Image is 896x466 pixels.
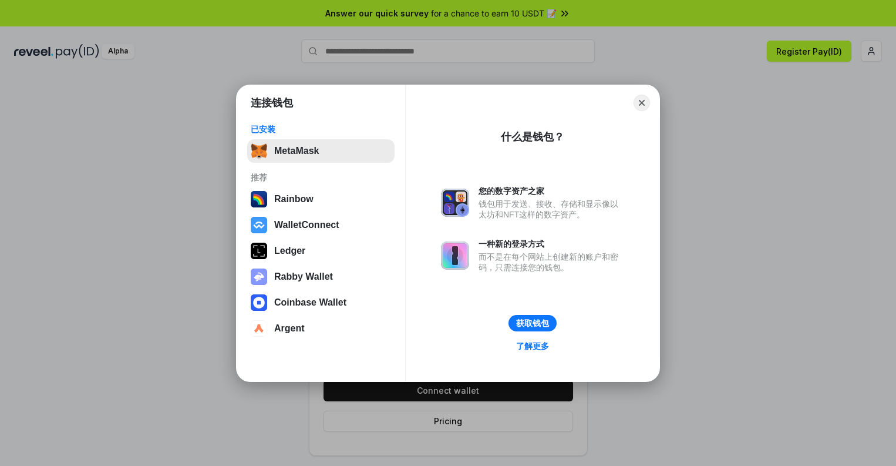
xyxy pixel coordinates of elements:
button: Argent [247,317,395,340]
div: 了解更多 [516,341,549,351]
img: svg+xml,%3Csvg%20xmlns%3D%22http%3A%2F%2Fwww.w3.org%2F2000%2Fsvg%22%20fill%3D%22none%22%20viewBox... [441,242,469,270]
div: 一种新的登录方式 [479,239,624,249]
button: MetaMask [247,139,395,163]
div: Coinbase Wallet [274,297,346,308]
div: 推荐 [251,172,391,183]
img: svg+xml,%3Csvg%20xmlns%3D%22http%3A%2F%2Fwww.w3.org%2F2000%2Fsvg%22%20width%3D%2228%22%20height%3... [251,243,267,259]
div: 您的数字资产之家 [479,186,624,196]
a: 了解更多 [509,338,556,354]
div: 已安装 [251,124,391,135]
div: MetaMask [274,146,319,156]
div: 钱包用于发送、接收、存储和显示像以太坊和NFT这样的数字资产。 [479,199,624,220]
img: svg+xml,%3Csvg%20xmlns%3D%22http%3A%2F%2Fwww.w3.org%2F2000%2Fsvg%22%20fill%3D%22none%22%20viewBox... [441,189,469,217]
div: Ledger [274,246,305,256]
button: WalletConnect [247,213,395,237]
button: Ledger [247,239,395,263]
div: WalletConnect [274,220,339,230]
div: Rainbow [274,194,314,204]
div: 而不是在每个网站上创建新的账户和密码，只需连接您的钱包。 [479,252,624,273]
button: Rainbow [247,187,395,211]
img: svg+xml,%3Csvg%20width%3D%22120%22%20height%3D%22120%22%20viewBox%3D%220%200%20120%20120%22%20fil... [251,191,267,207]
div: 获取钱包 [516,318,549,328]
img: svg+xml,%3Csvg%20xmlns%3D%22http%3A%2F%2Fwww.w3.org%2F2000%2Fsvg%22%20fill%3D%22none%22%20viewBox... [251,269,267,285]
button: Coinbase Wallet [247,291,395,314]
div: Argent [274,323,305,334]
button: 获取钱包 [508,315,557,331]
h1: 连接钱包 [251,96,293,110]
button: Rabby Wallet [247,265,395,289]
img: svg+xml,%3Csvg%20width%3D%2228%22%20height%3D%2228%22%20viewBox%3D%220%200%2028%2028%22%20fill%3D... [251,320,267,337]
div: 什么是钱包？ [501,130,564,144]
button: Close [634,95,650,111]
img: svg+xml,%3Csvg%20fill%3D%22none%22%20height%3D%2233%22%20viewBox%3D%220%200%2035%2033%22%20width%... [251,143,267,159]
img: svg+xml,%3Csvg%20width%3D%2228%22%20height%3D%2228%22%20viewBox%3D%220%200%2028%2028%22%20fill%3D... [251,217,267,233]
img: svg+xml,%3Csvg%20width%3D%2228%22%20height%3D%2228%22%20viewBox%3D%220%200%2028%2028%22%20fill%3D... [251,294,267,311]
div: Rabby Wallet [274,271,333,282]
